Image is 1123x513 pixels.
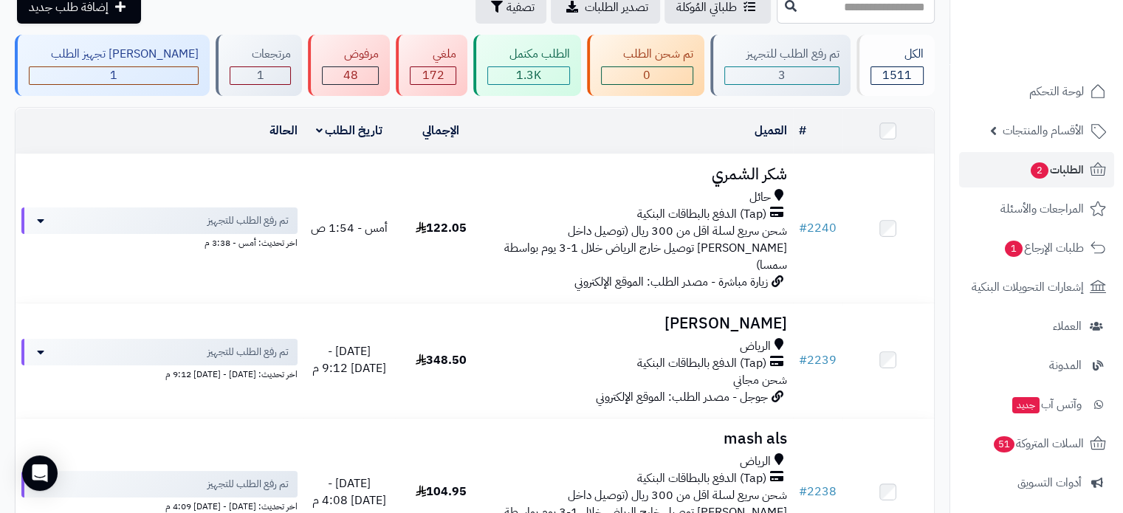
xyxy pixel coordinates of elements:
[311,219,388,237] span: أمس - 1:54 ص
[854,35,938,96] a: الكل1511
[707,35,854,96] a: تم رفع الطلب للتجهيز 3
[516,66,541,84] span: 1.3K
[110,66,117,84] span: 1
[12,35,213,96] a: [PERSON_NAME] تجهيز الطلب 1
[725,67,839,84] div: 3
[643,66,650,84] span: 0
[972,277,1084,297] span: إشعارات التحويلات البنكية
[1023,41,1109,72] img: logo-2.png
[959,191,1114,227] a: المراجعات والأسئلة
[584,35,707,96] a: تم شحن الطلب 0
[959,387,1114,422] a: وآتس آبجديد
[411,67,455,84] div: 172
[422,122,459,140] a: الإجمالي
[213,35,305,96] a: مرتجعات 1
[733,371,787,389] span: شحن مجاني
[882,66,912,84] span: 1511
[316,122,383,140] a: تاريخ الطلب
[637,206,766,223] span: (Tap) الدفع بالبطاقات البنكية
[393,35,470,96] a: ملغي 172
[1003,120,1084,141] span: الأقسام والمنتجات
[1053,316,1082,337] span: العملاء
[1049,355,1082,376] span: المدونة
[959,152,1114,187] a: الطلبات2
[799,483,807,500] span: #
[30,67,198,84] div: 1
[602,67,693,84] div: 0
[487,46,570,63] div: الطلب مكتمل
[637,355,766,372] span: (Tap) الدفع بالبطاقات البنكية
[323,67,378,84] div: 48
[596,388,768,406] span: جوجل - مصدر الطلب: الموقع الإلكتروني
[312,475,386,509] span: [DATE] - [DATE] 4:08 م
[1029,159,1084,180] span: الطلبات
[21,497,298,513] div: اخر تحديث: [DATE] - [DATE] 4:09 م
[1017,472,1082,493] span: أدوات التسويق
[959,465,1114,500] a: أدوات التسويق
[959,230,1114,266] a: طلبات الإرجاع1
[21,234,298,249] div: اخر تحديث: أمس - 3:38 م
[416,351,467,369] span: 348.50
[601,46,693,63] div: تم شحن الطلب
[799,219,837,237] a: #2240
[207,345,289,359] span: تم رفع الطلب للتجهيز
[799,351,807,369] span: #
[799,122,806,140] a: #
[740,338,771,355] span: الرياض
[994,436,1014,452] span: 51
[749,189,771,206] span: حائل
[207,213,289,228] span: تم رفع الطلب للتجهيز
[422,66,444,84] span: 172
[959,269,1114,305] a: إشعارات التحويلات البنكية
[305,35,393,96] a: مرفوض 48
[959,426,1114,461] a: السلات المتروكة51
[230,67,290,84] div: 1
[778,66,786,84] span: 3
[637,470,766,487] span: (Tap) الدفع بالبطاقات البنكية
[269,122,298,140] a: الحالة
[870,46,924,63] div: الكل
[755,122,787,140] a: العميل
[416,483,467,500] span: 104.95
[343,66,358,84] span: 48
[492,166,786,183] h3: شكر الشمري
[574,273,768,291] span: زيارة مباشرة - مصدر الطلب: الموقع الإلكتروني
[959,348,1114,383] a: المدونة
[1031,162,1048,179] span: 2
[488,67,569,84] div: 1286
[322,46,379,63] div: مرفوض
[1012,397,1040,413] span: جديد
[410,46,456,63] div: ملغي
[992,433,1084,454] span: السلات المتروكة
[1005,241,1023,257] span: 1
[799,351,837,369] a: #2239
[959,74,1114,109] a: لوحة التحكم
[492,315,786,332] h3: [PERSON_NAME]
[416,219,467,237] span: 122.05
[29,46,199,63] div: [PERSON_NAME] تجهيز الطلب
[799,219,807,237] span: #
[1000,199,1084,219] span: المراجعات والأسئلة
[257,66,264,84] span: 1
[470,35,584,96] a: الطلب مكتمل 1.3K
[959,309,1114,344] a: العملاء
[21,365,298,381] div: اخر تحديث: [DATE] - [DATE] 9:12 م
[230,46,291,63] div: مرتجعات
[799,483,837,500] a: #2238
[22,455,58,491] div: Open Intercom Messenger
[492,430,786,447] h3: mash als
[724,46,839,63] div: تم رفع الطلب للتجهيز
[312,342,386,377] span: [DATE] - [DATE] 9:12 م
[740,453,771,470] span: الرياض
[1003,238,1084,258] span: طلبات الإرجاع
[207,477,289,492] span: تم رفع الطلب للتجهيز
[504,222,787,274] span: شحن سريع لسلة اقل من 300 ريال (توصيل داخل [PERSON_NAME] توصيل خارج الرياض خلال 1-3 يوم بواسطة سمسا)
[1011,394,1082,415] span: وآتس آب
[1029,81,1084,102] span: لوحة التحكم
